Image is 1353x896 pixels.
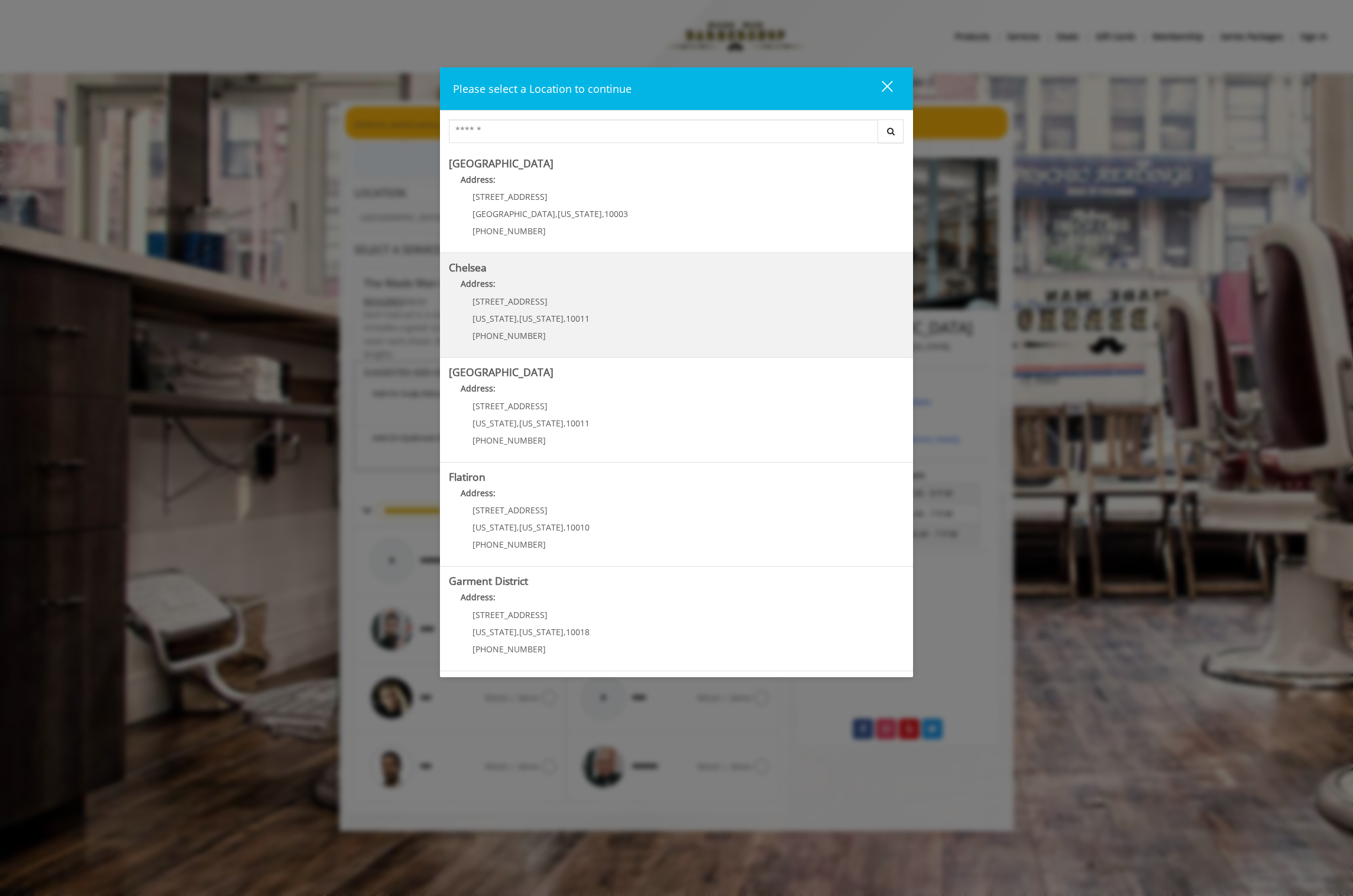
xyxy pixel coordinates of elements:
[449,470,485,484] b: Flatiron
[472,296,548,307] span: [STREET_ADDRESS]
[860,76,900,101] button: close dialog
[566,313,590,324] span: 10011
[461,174,496,185] b: Address:
[472,330,546,341] span: [PHONE_NUMBER]
[868,80,892,98] div: close dialog
[566,522,590,533] span: 10010
[449,119,904,149] div: Center Select
[472,609,548,620] span: [STREET_ADDRESS]
[517,418,519,429] span: ,
[558,208,602,219] span: [US_STATE]
[604,208,628,219] span: 10003
[566,418,590,429] span: 10011
[472,418,517,429] span: [US_STATE]
[461,383,496,394] b: Address:
[602,208,604,219] span: ,
[449,119,878,143] input: Search Center
[472,435,546,446] span: [PHONE_NUMBER]
[566,626,590,638] span: 10018
[519,522,564,533] span: [US_STATE]
[461,487,496,499] b: Address:
[472,504,548,516] span: [STREET_ADDRESS]
[449,156,553,170] b: [GEOGRAPHIC_DATA]
[519,626,564,638] span: [US_STATE]
[519,418,564,429] span: [US_STATE]
[449,574,528,588] b: Garment District
[472,225,546,237] span: [PHONE_NUMBER]
[517,522,519,533] span: ,
[461,278,496,289] b: Address:
[461,591,496,603] b: Address:
[472,643,546,655] span: [PHONE_NUMBER]
[472,539,546,550] span: [PHONE_NUMBER]
[449,365,553,379] b: [GEOGRAPHIC_DATA]
[564,522,566,533] span: ,
[472,208,555,219] span: [GEOGRAPHIC_DATA]
[564,626,566,638] span: ,
[517,313,519,324] span: ,
[472,522,517,533] span: [US_STATE]
[453,82,632,96] span: Please select a Location to continue
[555,208,558,219] span: ,
[564,418,566,429] span: ,
[564,313,566,324] span: ,
[519,313,564,324] span: [US_STATE]
[472,313,517,324] span: [US_STATE]
[449,260,487,274] b: Chelsea
[472,400,548,412] span: [STREET_ADDRESS]
[884,127,898,135] i: Search button
[472,191,548,202] span: [STREET_ADDRESS]
[472,626,517,638] span: [US_STATE]
[517,626,519,638] span: ,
